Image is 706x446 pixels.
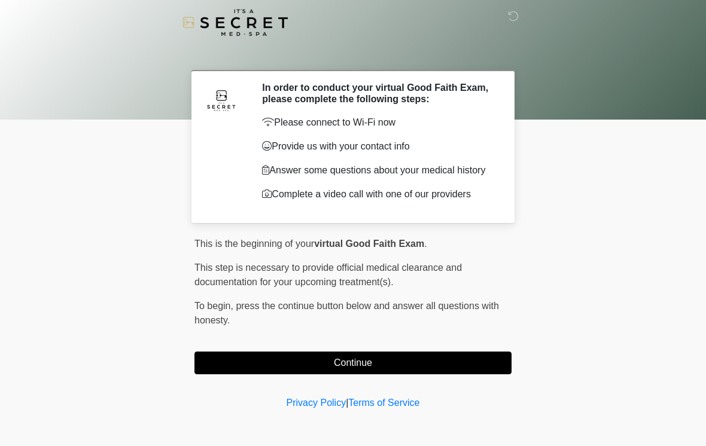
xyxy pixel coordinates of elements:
[203,82,239,118] img: Agent Avatar
[346,398,348,408] a: |
[182,9,288,36] img: It's A Secret Med Spa Logo
[348,398,419,408] a: Terms of Service
[262,82,494,105] h2: In order to conduct your virtual Good Faith Exam, please complete the following steps:
[262,163,494,178] p: Answer some questions about your medical history
[314,239,424,249] strong: virtual Good Faith Exam
[424,239,427,249] span: .
[262,139,494,154] p: Provide us with your contact info
[194,352,512,374] button: Continue
[194,262,462,287] span: This step is necessary to provide official medical clearance and documentation for your upcoming ...
[194,301,236,311] span: To begin,
[194,301,499,325] span: press the continue button below and answer all questions with honesty.
[287,398,346,408] a: Privacy Policy
[262,115,494,130] p: Please connect to Wi-Fi now
[262,187,494,201] p: Complete a video call with one of our providers
[185,43,521,65] h1: ‎ ‎
[194,239,314,249] span: This is the beginning of your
